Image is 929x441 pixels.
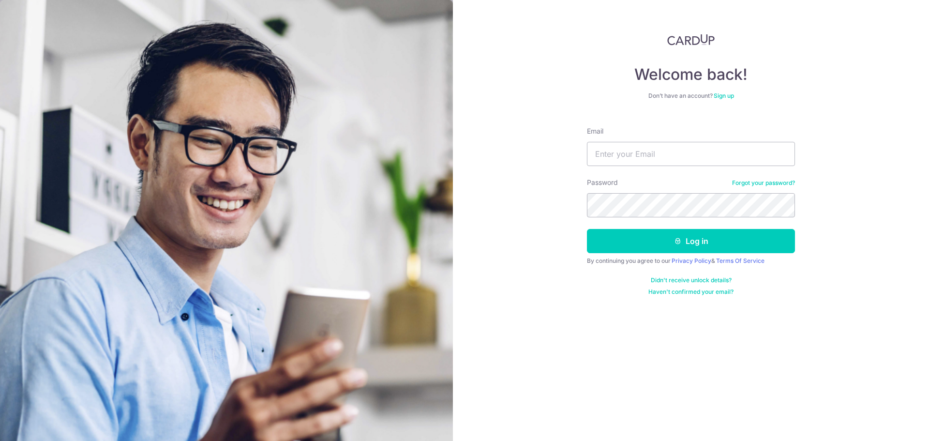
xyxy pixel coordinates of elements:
[587,65,795,84] h4: Welcome back!
[587,142,795,166] input: Enter your Email
[716,257,764,264] a: Terms Of Service
[587,229,795,253] button: Log in
[672,257,711,264] a: Privacy Policy
[714,92,734,99] a: Sign up
[651,276,732,284] a: Didn't receive unlock details?
[587,178,618,187] label: Password
[587,92,795,100] div: Don’t have an account?
[667,34,715,46] img: CardUp Logo
[648,288,734,296] a: Haven't confirmed your email?
[732,179,795,187] a: Forgot your password?
[587,257,795,265] div: By continuing you agree to our &
[587,126,603,136] label: Email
